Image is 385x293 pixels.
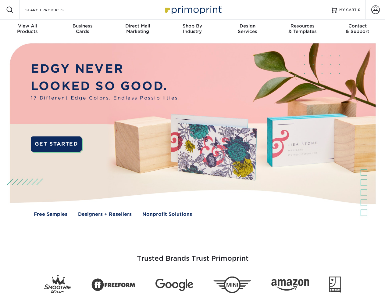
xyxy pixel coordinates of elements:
a: Resources& Templates [275,20,330,39]
img: Google [155,279,193,291]
input: SEARCH PRODUCTS..... [25,6,84,13]
img: Goodwill [329,277,341,293]
span: Direct Mail [110,23,165,29]
span: MY CART [339,7,357,13]
div: & Support [330,23,385,34]
img: Primoprint [162,3,223,16]
p: LOOKED SO GOOD. [31,78,180,95]
a: GET STARTED [31,136,82,152]
span: Contact [330,23,385,29]
p: EDGY NEVER [31,60,180,78]
span: Shop By [165,23,220,29]
a: Contact& Support [330,20,385,39]
h3: Trusted Brands Trust Primoprint [14,240,371,270]
div: Cards [55,23,110,34]
span: 17 Different Edge Colors. Endless Possibilities. [31,95,180,102]
a: DesignServices [220,20,275,39]
div: Services [220,23,275,34]
span: Business [55,23,110,29]
a: Designers + Resellers [78,211,132,218]
a: Free Samples [34,211,67,218]
div: Industry [165,23,220,34]
span: Design [220,23,275,29]
div: Marketing [110,23,165,34]
img: Amazon [271,279,309,291]
span: Resources [275,23,330,29]
a: BusinessCards [55,20,110,39]
span: 0 [358,8,361,12]
a: Direct MailMarketing [110,20,165,39]
div: & Templates [275,23,330,34]
a: Shop ByIndustry [165,20,220,39]
a: Nonprofit Solutions [142,211,192,218]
